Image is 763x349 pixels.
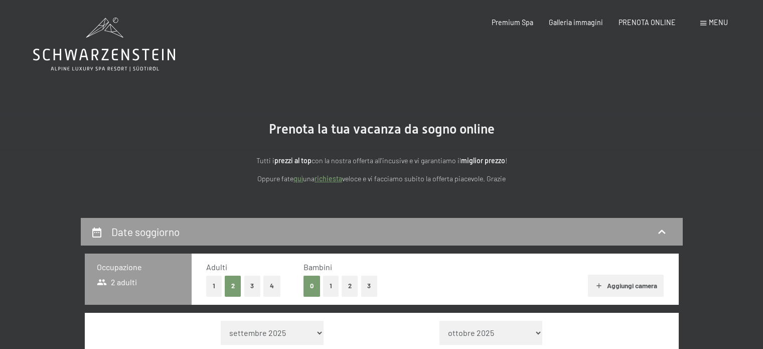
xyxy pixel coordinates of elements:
[97,262,180,273] h3: Occupazione
[303,276,320,296] button: 0
[361,276,378,296] button: 3
[709,18,728,27] span: Menu
[293,174,303,183] a: quì
[244,276,261,296] button: 3
[161,173,602,185] p: Oppure fate una veloce e vi facciamo subito la offerta piacevole. Grazie
[274,156,312,165] strong: prezzi al top
[315,174,342,183] a: richiesta
[492,18,533,27] a: Premium Spa
[97,277,137,288] span: 2 adulti
[269,122,495,137] span: Prenota la tua vacanza da sogno online
[619,18,676,27] a: PRENOTA ONLINE
[111,225,180,238] h2: Date soggiorno
[588,275,664,297] button: Aggiungi camera
[225,276,241,296] button: 2
[161,155,602,167] p: Tutti i con la nostra offerta all'incusive e vi garantiamo il !
[461,156,505,165] strong: miglior prezzo
[206,262,227,272] span: Adulti
[263,276,280,296] button: 4
[206,276,222,296] button: 1
[303,262,332,272] span: Bambini
[549,18,603,27] a: Galleria immagini
[323,276,339,296] button: 1
[342,276,358,296] button: 2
